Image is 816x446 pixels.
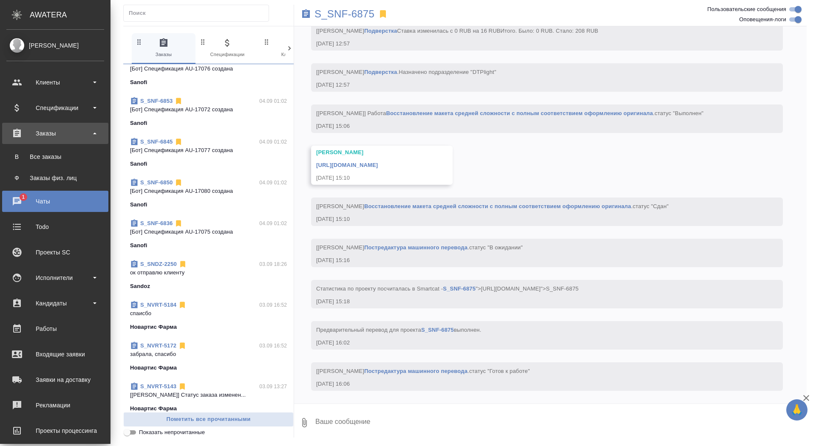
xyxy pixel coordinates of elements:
p: [Бот] Спецификация AU-17080 создана [130,187,287,195]
span: статус "Сдан" [633,203,669,209]
a: Подверстка [364,69,397,75]
p: забрала, спасибо [130,350,287,358]
span: статус "Выполнен" [654,110,703,116]
span: Итого. Было: 0 RUB. Стало: 208 RUB [501,28,598,34]
a: S_NVRT-5172 [140,342,176,349]
div: [DATE] 15:18 [316,297,753,306]
p: [Бот] Спецификация AU-17075 создана [130,228,287,236]
span: Заказы [135,38,192,59]
div: 04.09 01:02[Бот] Спецификация AU-17076 созданаSanofi [123,51,294,92]
div: Исполнители [6,271,104,284]
div: Входящие заявки [6,348,104,361]
div: S_NVRT-514303.09 13:27[[PERSON_NAME]] Статус заказа изменен...Новартис Фарма [123,377,294,418]
button: 🙏 [786,399,807,421]
div: [DATE] 16:06 [316,380,753,388]
div: S_SNF-685004.09 01:02[Бот] Спецификация AU-17080 созданаSanofi [123,173,294,214]
span: Пометить все прочитанными [128,415,289,424]
a: S_SNF-6850 [140,179,173,186]
a: S_SNF-6845 [140,138,173,145]
p: S_SNF-6875 [314,10,374,18]
a: ФЗаказы физ. лиц [6,169,104,186]
div: Все заказы [11,152,100,161]
a: Входящие заявки [2,344,108,365]
p: [[PERSON_NAME]] Статус заказа изменен... [130,391,287,399]
span: [[PERSON_NAME] . [316,244,523,251]
a: Todo [2,216,108,237]
svg: Зажми и перетащи, чтобы поменять порядок вкладок [135,38,143,46]
a: S_SNDZ-2250 [140,261,177,267]
div: Заказы [6,127,104,140]
a: S_NVRT-5184 [140,302,176,308]
span: Оповещения-логи [739,15,786,24]
span: Пользовательские сообщения [707,5,786,14]
p: Новартис Фарма [130,404,177,413]
span: 🙏 [790,401,804,419]
p: Sanofi [130,78,147,87]
div: Клиенты [6,76,104,89]
div: AWATERA [30,6,110,23]
p: 03.09 16:52 [259,301,287,309]
p: Sanofi [130,160,147,168]
a: 1Чаты [2,191,108,212]
span: [[PERSON_NAME] . [316,203,669,209]
div: Спецификации [6,102,104,114]
p: [Бот] Спецификация AU-17072 создана [130,105,287,114]
a: S_SNF-6853 [140,98,173,104]
div: [DATE] 12:57 [316,40,753,48]
svg: Отписаться [174,178,183,187]
p: Sanofi [130,119,147,127]
div: [DATE] 15:10 [316,215,753,223]
a: Постредактура машинного перевода [364,244,467,251]
span: Назначено подразделение "DTPlight" [399,69,496,75]
span: Cтатистика по проекту посчиталась в Smartcat - ">[URL][DOMAIN_NAME]">S_SNF-6875 [316,285,578,292]
div: Проекты SC [6,246,104,259]
p: [Бот] Спецификация AU-17077 создана [130,146,287,155]
span: статус "В ожидании" [469,244,523,251]
a: S_SNF-6875 [443,285,476,292]
span: Спецификации [199,38,256,59]
a: S_SNF-6836 [140,220,173,226]
a: Постредактура машинного перевода [364,368,467,374]
div: Рекламации [6,399,104,412]
p: ок отправлю клиенту [130,268,287,277]
svg: Отписаться [174,219,183,228]
span: 1 [17,193,30,201]
a: Проекты SC [2,242,108,263]
input: Поиск [129,7,269,19]
div: ... [123,64,294,412]
a: Восстановление макета средней сложности с полным соответствием оформлению оригинала [364,203,631,209]
svg: Отписаться [178,382,187,391]
span: Показать непрочитанные [139,428,205,437]
span: [[PERSON_NAME]] Работа . [316,110,703,116]
svg: Отписаться [178,301,187,309]
a: Рекламации [2,395,108,416]
p: Sanofi [130,241,147,250]
p: 03.09 18:26 [259,260,287,268]
div: Чаты [6,195,104,208]
p: Sanofi [130,200,147,209]
a: Заявки на доставку [2,369,108,390]
div: Кандидаты [6,297,104,310]
span: [[PERSON_NAME] . [316,368,530,374]
div: S_SNF-684504.09 01:02[Бот] Спецификация AU-17077 созданаSanofi [123,133,294,173]
p: Новартис Фарма [130,323,177,331]
div: [DATE] 15:06 [316,122,753,130]
div: Todo [6,220,104,233]
div: [DATE] 16:02 [316,339,753,347]
div: [PERSON_NAME] [316,148,423,157]
div: Работы [6,322,104,335]
p: 04.09 01:02 [259,178,287,187]
p: 04.09 01:02 [259,219,287,228]
div: S_SNF-685304.09 01:02[Бот] Спецификация AU-17072 созданаSanofi [123,92,294,133]
span: Клиенты [263,38,320,59]
div: Заявки на доставку [6,373,104,386]
span: Предварительный перевод для проекта выполнен. [316,327,481,333]
p: Новартис Фарма [130,364,177,372]
div: [DATE] 15:16 [316,256,753,265]
a: Проекты процессинга [2,420,108,441]
div: Заказы физ. лиц [11,174,100,182]
a: S_SNF-6875 [421,327,454,333]
div: Проекты процессинга [6,424,104,437]
a: [URL][DOMAIN_NAME] [316,162,378,168]
p: 03.09 13:27 [259,382,287,391]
